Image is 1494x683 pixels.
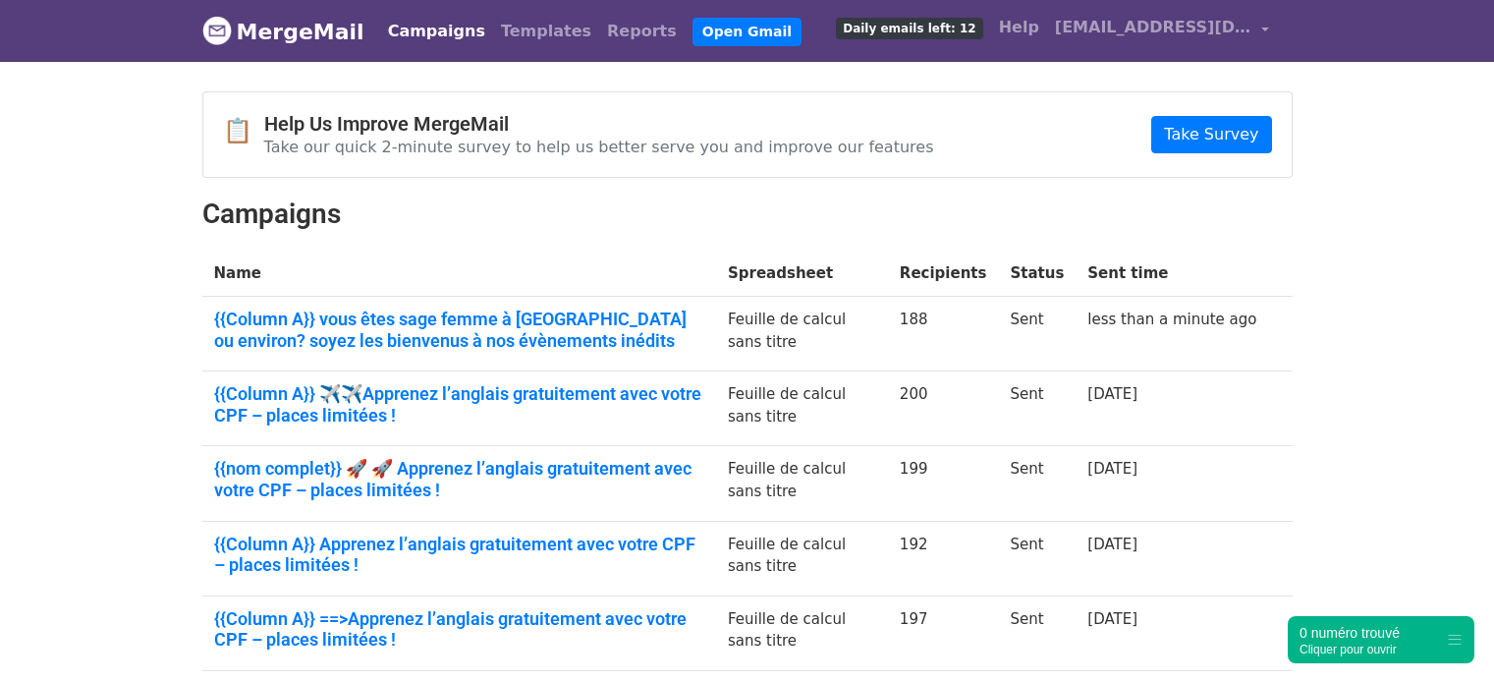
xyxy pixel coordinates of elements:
[716,251,888,297] th: Spreadsheet
[1151,116,1271,153] a: Take Survey
[264,137,934,157] p: Take our quick 2-minute survey to help us better serve you and improve our features
[214,383,704,426] a: {{Column A}} ✈️✈️Apprenez l’anglais gratuitement avec votre CPF – places limitées !
[716,596,888,670] td: Feuille de calcul sans titre
[716,521,888,596] td: Feuille de calcul sans titre
[1087,610,1137,628] a: [DATE]
[998,521,1076,596] td: Sent
[836,18,982,39] span: Daily emails left: 12
[493,12,599,51] a: Templates
[223,117,264,145] span: 📋
[998,251,1076,297] th: Status
[1396,589,1494,683] div: Widget de chat
[692,18,802,46] a: Open Gmail
[888,596,999,670] td: 197
[888,446,999,521] td: 199
[998,371,1076,446] td: Sent
[380,12,493,51] a: Campaigns
[202,11,364,52] a: MergeMail
[1047,8,1277,54] a: [EMAIL_ADDRESS][DOMAIN_NAME]
[888,521,999,596] td: 192
[1087,311,1256,328] a: less than a minute ago
[1087,385,1137,403] a: [DATE]
[998,446,1076,521] td: Sent
[991,8,1047,47] a: Help
[202,198,1293,231] h2: Campaigns
[214,458,704,500] a: {{nom complet}} 🚀 🚀 Apprenez l’anglais gratuitement avec votre CPF – places limitées !
[1055,16,1251,39] span: [EMAIL_ADDRESS][DOMAIN_NAME]
[888,251,999,297] th: Recipients
[202,251,716,297] th: Name
[716,297,888,371] td: Feuille de calcul sans titre
[888,297,999,371] td: 188
[1087,536,1137,553] a: [DATE]
[202,16,232,45] img: MergeMail logo
[716,446,888,521] td: Feuille de calcul sans titre
[888,371,999,446] td: 200
[599,12,685,51] a: Reports
[828,8,990,47] a: Daily emails left: 12
[998,297,1076,371] td: Sent
[214,534,704,576] a: {{Column A}} Apprenez l’anglais gratuitement avec votre CPF – places limitées !
[1076,251,1268,297] th: Sent time
[998,596,1076,670] td: Sent
[1087,460,1137,478] a: [DATE]
[214,608,704,651] a: {{Column A}} ==>Apprenez l’anglais gratuitement avec votre CPF – places limitées !
[716,371,888,446] td: Feuille de calcul sans titre
[264,112,934,136] h4: Help Us Improve MergeMail
[214,309,704,351] a: {{Column A}} vous êtes sage femme à [GEOGRAPHIC_DATA] ou environ? soyez les bienvenus à nos évène...
[1396,589,1494,683] iframe: Chat Widget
